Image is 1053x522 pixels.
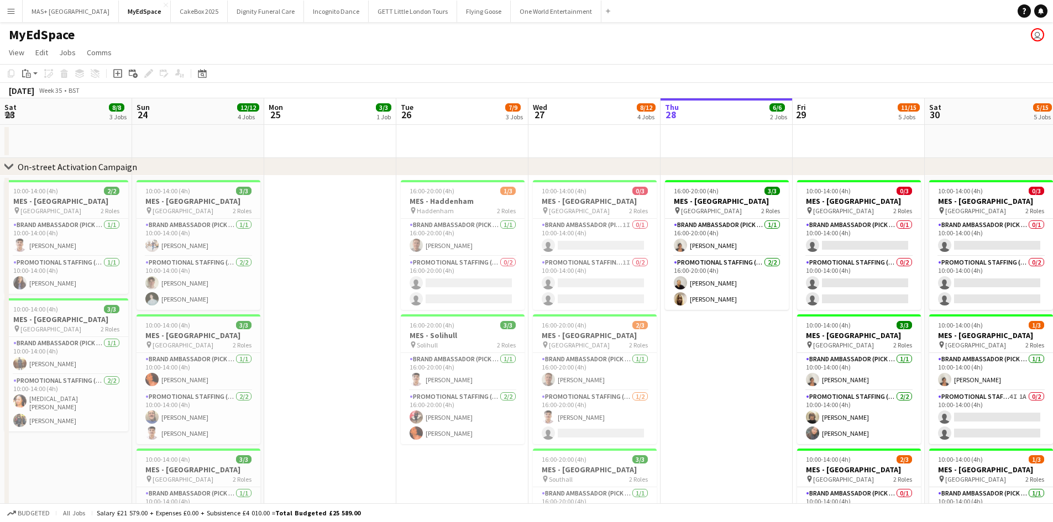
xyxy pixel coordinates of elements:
app-card-role: Brand Ambassador (Pick up)1/116:00-20:00 (4h)[PERSON_NAME] [533,353,657,391]
span: [GEOGRAPHIC_DATA] [153,207,213,215]
h3: MES - [GEOGRAPHIC_DATA] [929,330,1053,340]
app-job-card: 10:00-14:00 (4h)2/2MES - [GEOGRAPHIC_DATA] [GEOGRAPHIC_DATA]2 RolesBrand Ambassador (Pick up)1/11... [4,180,128,294]
span: Sun [137,102,150,112]
app-card-role: Promotional Staffing (Brand Ambassadors)1I0/210:00-14:00 (4h) [533,256,657,310]
span: 3/3 [897,321,912,329]
h3: MES - [GEOGRAPHIC_DATA] [533,465,657,474]
span: 12/12 [237,103,259,112]
span: 10:00-14:00 (4h) [145,187,190,195]
span: 1/3 [1029,455,1044,463]
span: [GEOGRAPHIC_DATA] [153,475,213,483]
span: [GEOGRAPHIC_DATA] [945,475,1006,483]
h3: MES - [GEOGRAPHIC_DATA] [4,196,128,206]
app-card-role: Brand Ambassador (Pick up)1I0/110:00-14:00 (4h) [533,219,657,256]
span: 2 Roles [233,475,252,483]
h3: MES - [GEOGRAPHIC_DATA] [137,465,260,474]
span: 3/3 [236,187,252,195]
span: 10:00-14:00 (4h) [806,321,851,329]
app-card-role: Promotional Staffing (Brand Ambassadors)2/216:00-20:00 (4h)[PERSON_NAME][PERSON_NAME] [401,391,525,444]
h3: MES - [GEOGRAPHIC_DATA] [137,330,260,340]
span: 10:00-14:00 (4h) [938,321,983,329]
button: Budgeted [6,507,51,519]
span: Wed [533,102,547,112]
a: Edit [31,45,53,60]
div: 4 Jobs [637,113,655,121]
div: 10:00-14:00 (4h)0/3MES - [GEOGRAPHIC_DATA] [GEOGRAPHIC_DATA]2 RolesBrand Ambassador (Pick up)0/11... [929,180,1053,310]
app-card-role: Promotional Staffing (Brand Ambassadors)2/210:00-14:00 (4h)[PERSON_NAME][PERSON_NAME] [137,391,260,444]
span: Edit [35,48,48,57]
span: 2/2 [104,187,119,195]
h1: MyEdSpace [9,27,75,43]
app-card-role: Brand Ambassador (Pick up)1/110:00-14:00 (4h)[PERSON_NAME] [797,353,921,391]
span: [GEOGRAPHIC_DATA] [681,207,742,215]
span: 3/3 [500,321,516,329]
h3: MES - [GEOGRAPHIC_DATA] [4,314,128,324]
span: 1/3 [1029,321,1044,329]
button: GETT Little London Tours [369,1,457,22]
app-card-role: Brand Ambassador (Pick up)1/116:00-20:00 (4h)[PERSON_NAME] [401,353,525,391]
h3: MES - [GEOGRAPHIC_DATA] [797,330,921,340]
span: 10:00-14:00 (4h) [806,455,851,463]
h3: MES - Haddenham [401,196,525,206]
span: 11/15 [898,103,920,112]
app-card-role: Promotional Staffing (Brand Ambassadors)1/110:00-14:00 (4h)[PERSON_NAME] [4,256,128,294]
a: View [4,45,29,60]
span: 10:00-14:00 (4h) [13,187,58,195]
span: 29 [795,108,806,121]
div: 16:00-20:00 (4h)1/3MES - Haddenham Haddenham2 RolesBrand Ambassador (Pick up)1/116:00-20:00 (4h)[... [401,180,525,310]
app-card-role: Brand Ambassador (Pick up)1/110:00-14:00 (4h)[PERSON_NAME] [137,353,260,391]
app-job-card: 16:00-20:00 (4h)3/3MES - Solihull Solihull2 RolesBrand Ambassador (Pick up)1/116:00-20:00 (4h)[PE... [401,314,525,444]
div: 1 Job [376,113,391,121]
app-card-role: Promotional Staffing (Brand Ambassadors)2/210:00-14:00 (4h)[PERSON_NAME][PERSON_NAME] [137,256,260,310]
span: 2 Roles [893,475,912,483]
span: 1/3 [500,187,516,195]
div: 10:00-14:00 (4h)3/3MES - [GEOGRAPHIC_DATA] [GEOGRAPHIC_DATA]2 RolesBrand Ambassador (Pick up)1/11... [4,298,128,431]
span: 16:00-20:00 (4h) [410,321,454,329]
span: 2 Roles [761,207,780,215]
app-job-card: 10:00-14:00 (4h)3/3MES - [GEOGRAPHIC_DATA] [GEOGRAPHIC_DATA]2 RolesBrand Ambassador (Pick up)1/11... [137,314,260,444]
span: 26 [399,108,413,121]
button: MAS+ [GEOGRAPHIC_DATA] [23,1,119,22]
span: 16:00-20:00 (4h) [542,455,586,463]
app-card-role: Promotional Staffing (Brand Ambassadors)4I1A0/210:00-14:00 (4h) [929,391,1053,444]
app-card-role: Brand Ambassador (Pick up)1/116:00-20:00 (4h)[PERSON_NAME] [401,219,525,256]
span: 10:00-14:00 (4h) [13,305,58,313]
span: All jobs [61,509,87,517]
span: [GEOGRAPHIC_DATA] [20,207,81,215]
div: Salary £21 579.00 + Expenses £0.00 + Subsistence £4 010.00 = [97,509,360,517]
div: 2 Jobs [770,113,787,121]
span: 2 Roles [1025,341,1044,349]
span: Solihull [417,341,438,349]
span: Sat [929,102,941,112]
app-job-card: 10:00-14:00 (4h)1/3MES - [GEOGRAPHIC_DATA] [GEOGRAPHIC_DATA]2 RolesBrand Ambassador (Pick up)1/11... [929,314,1053,444]
app-card-role: Brand Ambassador (Pick up)0/110:00-14:00 (4h) [929,219,1053,256]
div: 10:00-14:00 (4h)0/3MES - [GEOGRAPHIC_DATA] [GEOGRAPHIC_DATA]2 RolesBrand Ambassador (Pick up)0/11... [797,180,921,310]
div: On-street Activation Campaign [18,161,137,172]
app-card-role: Promotional Staffing (Brand Ambassadors)0/210:00-14:00 (4h) [797,256,921,310]
app-card-role: Promotional Staffing (Brand Ambassadors)0/210:00-14:00 (4h) [929,256,1053,310]
app-card-role: Brand Ambassador (Pick up)0/110:00-14:00 (4h) [797,219,921,256]
span: View [9,48,24,57]
span: [GEOGRAPHIC_DATA] [153,341,213,349]
span: [GEOGRAPHIC_DATA] [813,341,874,349]
span: Mon [269,102,283,112]
app-job-card: 10:00-14:00 (4h)0/3MES - [GEOGRAPHIC_DATA] [GEOGRAPHIC_DATA]2 RolesBrand Ambassador (Pick up)1I0/... [533,180,657,310]
span: 27 [531,108,547,121]
h3: MES - [GEOGRAPHIC_DATA] [137,196,260,206]
app-job-card: 16:00-20:00 (4h)3/3MES - [GEOGRAPHIC_DATA] [GEOGRAPHIC_DATA]2 RolesBrand Ambassador (Pick up)1/11... [665,180,789,310]
app-job-card: 16:00-20:00 (4h)2/3MES - [GEOGRAPHIC_DATA] [GEOGRAPHIC_DATA]2 RolesBrand Ambassador (Pick up)1/11... [533,314,657,444]
div: [DATE] [9,85,34,96]
span: 3/3 [764,187,780,195]
h3: MES - [GEOGRAPHIC_DATA] [797,196,921,206]
span: Week 35 [36,86,64,94]
app-card-role: Promotional Staffing (Brand Ambassadors)1/216:00-20:00 (4h)[PERSON_NAME] [533,391,657,444]
span: 10:00-14:00 (4h) [806,187,851,195]
span: [GEOGRAPHIC_DATA] [813,207,874,215]
span: 2 Roles [629,207,648,215]
span: 10:00-14:00 (4h) [145,455,190,463]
